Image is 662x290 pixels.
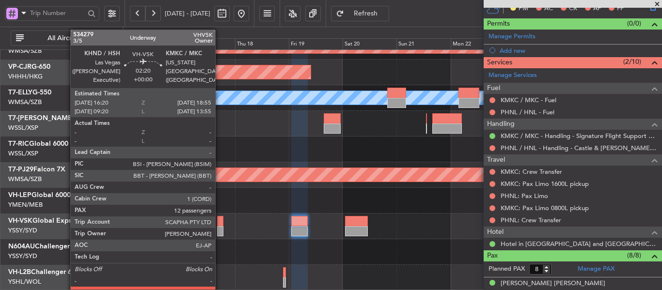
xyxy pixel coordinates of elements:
a: KMKC: Pax Limo 1600L pickup [501,180,589,188]
a: N604AUChallenger 604 [8,243,83,250]
a: WSSL/XSP [8,123,38,132]
a: T7-RICGlobal 6000 [8,140,68,147]
span: VP-CJR [8,63,32,70]
a: PHNL: Crew Transfer [501,216,561,224]
a: Manage PAX [578,264,615,274]
span: N604AU [8,243,35,250]
span: Permits [487,18,510,30]
a: PHNL: Pax Limo [501,192,548,200]
span: T7-ELLY [8,89,32,96]
span: Refresh [346,10,386,17]
span: Fuel [487,83,500,94]
div: Add new [500,46,657,55]
a: YSSY/SYD [8,226,37,235]
a: YSHL/WOL [8,277,41,286]
span: (2/10) [623,57,641,67]
div: Thu 18 [235,38,289,50]
a: PHNL / HNL - Handling - Castle & [PERSON_NAME] Avn PHNL / HNL [501,144,657,152]
a: WMSA/SZB [8,175,42,183]
a: WMSA/SZB [8,46,42,55]
span: T7-RIC [8,140,29,147]
div: Tue 16 [127,38,181,50]
input: Trip Number [30,6,85,20]
a: VH-L2BChallenger 604 [8,269,79,275]
button: Refresh [331,6,389,21]
div: Mon 22 [451,38,504,50]
span: All Aircraft [26,35,102,42]
span: [DATE] - [DATE] [165,9,210,18]
span: CR [569,4,577,14]
a: KMKC / MKC - Fuel [501,96,556,104]
span: Pax [487,250,498,261]
span: Handling [487,119,515,130]
a: KMKC / MKC - Handling - Signature Flight Support KMKC [501,132,657,140]
span: (8/8) [627,250,641,260]
span: Services [487,57,512,68]
button: All Aircraft [11,31,105,46]
a: T7-ELLYG-550 [8,89,51,96]
a: Hotel in [GEOGRAPHIC_DATA] and [GEOGRAPHIC_DATA]. [501,240,657,248]
a: Manage Services [489,71,537,80]
span: T7-[PERSON_NAME] [8,115,74,122]
a: T7-PJ29Falcon 7X [8,166,65,173]
span: T7-PJ29 [8,166,33,173]
span: (0/0) [627,18,641,29]
label: Planned PAX [489,264,525,274]
div: [DATE] [125,29,142,37]
span: FP [617,4,624,14]
a: Manage Permits [489,32,536,42]
span: Travel [487,154,505,166]
a: PHNL / HNL - Fuel [501,108,554,116]
a: WMSA/SZB [8,98,42,107]
span: PM [519,4,528,14]
a: VHHH/HKG [8,72,43,81]
span: VH-VSK [8,217,32,224]
span: VH-L2B [8,269,31,275]
a: YSSY/SYD [8,252,37,260]
div: Wed 17 [181,38,235,50]
span: VH-LEP [8,192,32,198]
a: KMKC: Crew Transfer [501,168,562,176]
a: WSSL/XSP [8,149,38,158]
a: VH-LEPGlobal 6000 [8,192,71,198]
a: VH-VSKGlobal Express XRS [8,217,96,224]
a: VP-CJRG-650 [8,63,50,70]
div: Fri 19 [289,38,343,50]
div: Sun 21 [396,38,450,50]
div: [PERSON_NAME] [PERSON_NAME] [501,279,605,289]
a: YMEN/MEB [8,200,43,209]
a: T7-[PERSON_NAME]Global 7500 [8,115,113,122]
span: AF [593,4,601,14]
span: AC [544,4,553,14]
span: Hotel [487,227,504,238]
a: KMKC: Pax Limo 0800L pickup [501,204,589,212]
div: Sat 20 [343,38,396,50]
